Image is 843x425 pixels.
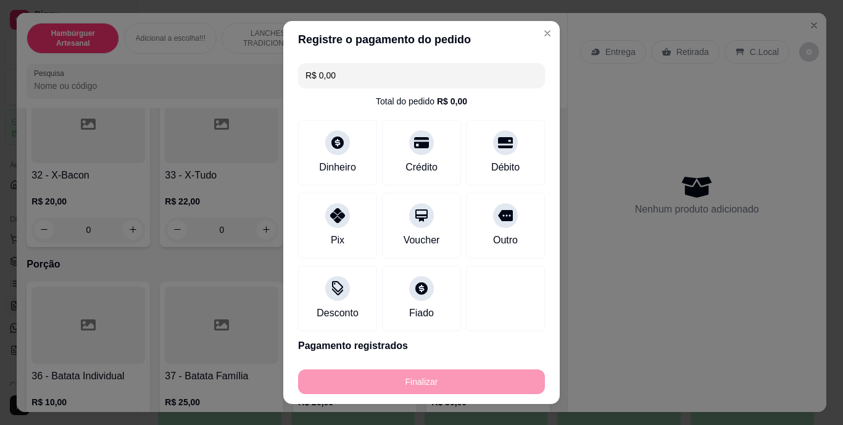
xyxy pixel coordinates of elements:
[305,63,538,88] input: Ex.: hambúrguer de cordeiro
[404,233,440,248] div: Voucher
[437,95,467,107] div: R$ 0,00
[331,233,344,248] div: Pix
[376,95,467,107] div: Total do pedido
[409,306,434,321] div: Fiado
[538,23,557,43] button: Close
[317,306,359,321] div: Desconto
[283,21,560,58] header: Registre o pagamento do pedido
[491,160,520,175] div: Débito
[405,160,438,175] div: Crédito
[298,339,545,353] p: Pagamento registrados
[493,233,518,248] div: Outro
[319,160,356,175] div: Dinheiro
